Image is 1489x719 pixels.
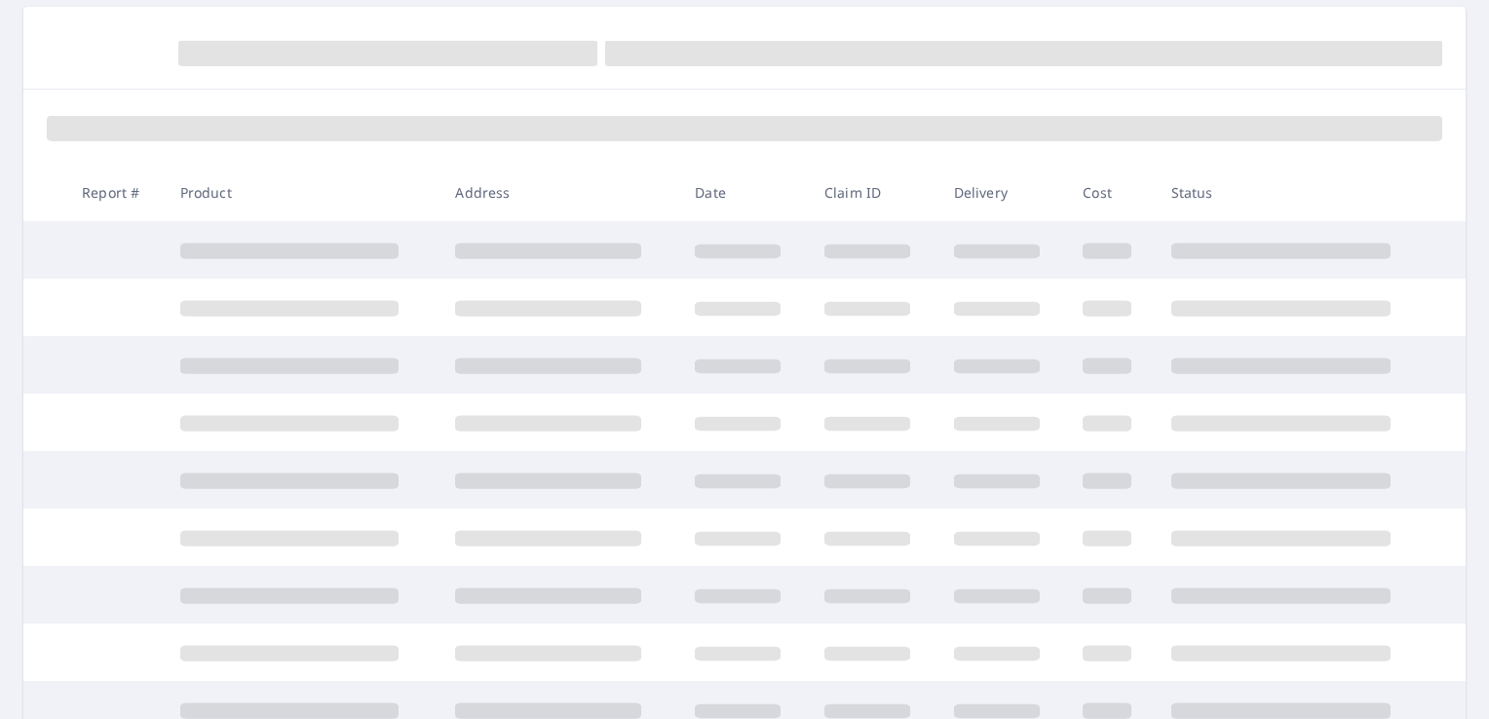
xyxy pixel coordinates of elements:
[1067,164,1155,221] th: Cost
[1156,164,1432,221] th: Status
[809,164,938,221] th: Claim ID
[66,164,165,221] th: Report #
[938,164,1068,221] th: Delivery
[165,164,440,221] th: Product
[679,164,809,221] th: Date
[439,164,679,221] th: Address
